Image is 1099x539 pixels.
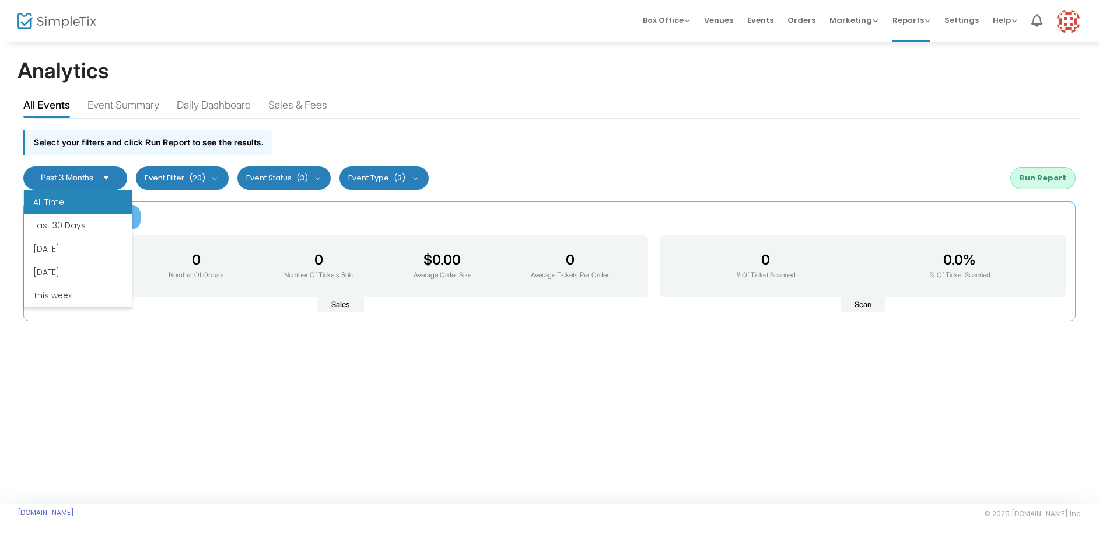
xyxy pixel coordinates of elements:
span: Reports [892,15,930,26]
span: Events [747,5,773,35]
h3: 0 [736,252,796,268]
div: All Events [23,97,70,117]
span: (3) [296,173,308,183]
span: Orders [787,5,815,35]
span: Sales [317,297,364,312]
p: % Of Ticket Scanned [929,270,991,281]
h3: $0.00 [414,252,471,268]
h3: 0.0% [929,252,991,268]
div: Daily Dashboard [177,97,251,117]
button: Event Type(3) [339,166,429,190]
li: Last 30 Days [24,214,132,237]
span: (20) [189,173,205,183]
span: Scan [841,297,885,312]
h3: 0 [531,252,609,268]
span: Box Office [643,15,690,26]
button: Event Filter(20) [136,166,229,190]
div: Select your filters and click Run Report to see the results. [23,130,272,154]
li: [DATE] [24,260,132,284]
span: Past 3 Months [41,172,93,182]
button: Select [98,173,114,183]
p: Number Of Tickets Sold [284,270,354,281]
li: [DATE] [24,237,132,260]
li: This week [24,284,132,307]
h3: 0 [169,252,224,268]
span: Marketing [829,15,878,26]
a: [DOMAIN_NAME] [17,508,74,517]
p: Average Order Size [414,270,471,281]
span: © 2025 [DOMAIN_NAME] Inc. [985,509,1081,519]
span: Venues [704,5,733,35]
li: All Time [24,190,132,214]
h3: 0 [284,252,354,268]
div: Sales & Fees [268,97,327,117]
button: Run Report [1010,167,1076,189]
p: Number Of Orders [169,270,224,281]
p: # Of Ticket Scanned [736,270,796,281]
span: Settings [944,5,979,35]
h1: Analytics [17,58,1081,84]
button: Event Status(3) [237,166,331,190]
div: Event Summary [87,97,159,117]
p: Average Tickets Per Order [531,270,609,281]
span: Help [993,15,1017,26]
span: (3) [394,173,405,183]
